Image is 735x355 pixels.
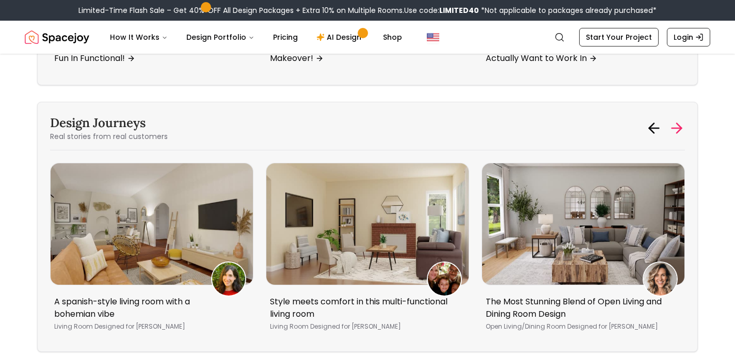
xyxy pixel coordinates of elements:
[270,322,461,331] p: Living Room [PERSON_NAME]
[439,5,479,16] b: LIMITED40
[427,31,439,43] img: United States
[644,263,677,296] img: Tamara Mitchell
[266,163,469,339] a: Style meets comfort in this multi-functional living roomSusan AxsonStyle meets comfort in this mu...
[25,27,89,48] a: Spacejoy
[404,5,479,16] span: Use code:
[102,27,410,48] nav: Main
[94,322,134,331] span: Designed for
[308,27,373,48] a: AI Design
[54,322,245,331] p: Living Room [PERSON_NAME]
[482,163,685,339] a: The Most Stunning Blend of Open Living and Dining Room DesignTamara MitchellThe Most Stunning Ble...
[486,322,677,331] p: Open Living/Dining Room [PERSON_NAME]
[579,28,659,47] a: Start Your Project
[25,27,89,48] img: Spacejoy Logo
[178,27,263,48] button: Design Portfolio
[25,21,710,54] nav: Global
[310,322,350,331] span: Designed for
[567,322,607,331] span: Designed for
[482,163,685,339] div: 2 / 5
[78,5,657,16] div: Limited-Time Flash Sale – Get 40% OFF All Design Packages + Extra 10% on Multiple Rooms.
[212,263,245,296] img: Lindsay
[50,163,253,339] a: A spanish-style living room with a bohemian vibeLindsayA spanish-style living room with a bohemia...
[50,115,168,131] h3: Design Journeys
[479,5,657,16] span: *Not applicable to packages already purchased*
[102,27,176,48] button: How It Works
[50,163,685,339] div: Carousel
[54,296,245,320] p: A spanish-style living room with a bohemian vibe
[428,263,461,296] img: Susan Axson
[266,163,469,339] div: 1 / 5
[265,27,306,48] a: Pricing
[50,131,168,142] p: Real stories from real customers
[50,163,253,339] div: 5 / 5
[667,28,710,47] a: Login
[486,296,677,320] p: The Most Stunning Blend of Open Living and Dining Room Design
[270,296,461,320] p: Style meets comfort in this multi-functional living room
[375,27,410,48] a: Shop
